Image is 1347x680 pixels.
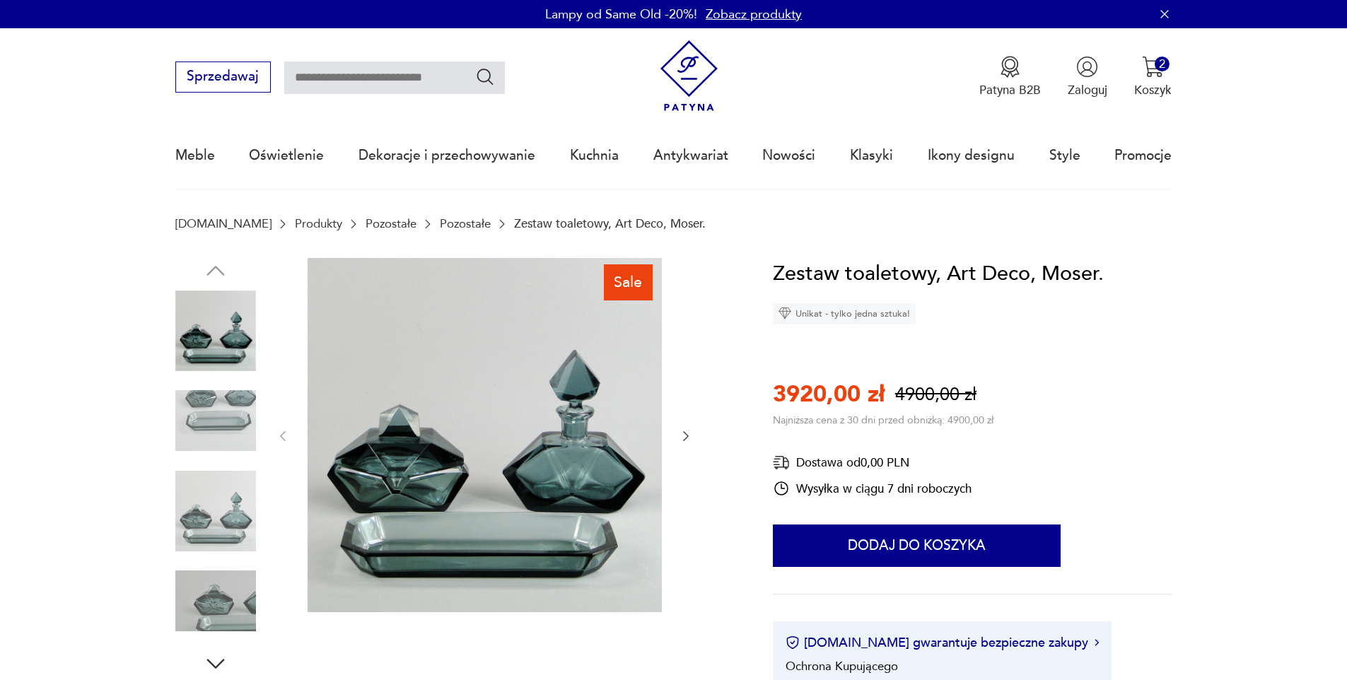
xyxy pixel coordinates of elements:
[545,6,697,23] p: Lampy od Same Old -20%!
[570,123,619,188] a: Kuchnia
[979,82,1041,98] p: Patyna B2B
[773,480,972,497] div: Wysyłka w ciągu 7 dni roboczych
[175,291,256,371] img: Zdjęcie produktu Zestaw toaletowy, Art Deco, Moser.
[773,378,885,409] p: 3920,00 zł
[1068,82,1107,98] p: Zaloguj
[366,217,416,230] a: Pozostałe
[706,6,802,23] a: Zobacz produkty
[762,123,815,188] a: Nowości
[999,56,1021,78] img: Ikona medalu
[514,217,706,230] p: Zestaw toaletowy, Art Deco, Moser.
[979,56,1041,98] button: Patyna B2B
[653,123,728,188] a: Antykwariat
[604,264,653,300] div: Sale
[1142,56,1164,78] img: Ikona koszyka
[175,561,256,641] img: Zdjęcie produktu Zestaw toaletowy, Art Deco, Moser.
[175,72,271,83] a: Sprzedawaj
[786,635,800,650] img: Ikona certyfikatu
[773,454,972,471] div: Dostawa od 0,00 PLN
[773,303,916,324] div: Unikat - tylko jedna sztuka!
[779,307,791,320] img: Ikona diamentu
[653,40,725,112] img: Patyna - sklep z meblami i dekoracjami vintage
[475,66,496,87] button: Szukaj
[773,258,1104,291] h1: Zestaw toaletowy, Art Deco, Moser.
[928,123,1015,188] a: Ikony designu
[979,56,1041,98] a: Ikona medaluPatyna B2B
[1049,123,1080,188] a: Style
[175,471,256,551] img: Zdjęcie produktu Zestaw toaletowy, Art Deco, Moser.
[1068,56,1107,98] button: Zaloguj
[1076,56,1098,78] img: Ikonka użytkownika
[786,658,898,674] li: Ochrona Kupującego
[773,524,1061,566] button: Dodaj do koszyka
[786,634,1099,652] button: [DOMAIN_NAME] gwarantuje bezpieczne zakupy
[773,413,993,426] p: Najniższa cena z 30 dni przed obniżką: 4900,00 zł
[1155,57,1170,71] div: 2
[175,217,272,230] a: [DOMAIN_NAME]
[175,380,256,461] img: Zdjęcie produktu Zestaw toaletowy, Art Deco, Moser.
[1114,123,1172,188] a: Promocje
[175,123,215,188] a: Meble
[440,217,491,230] a: Pozostałe
[850,123,893,188] a: Klasyki
[249,123,324,188] a: Oświetlenie
[308,258,662,612] img: Zdjęcie produktu Zestaw toaletowy, Art Deco, Moser.
[175,61,271,93] button: Sprzedawaj
[295,217,342,230] a: Produkty
[1134,82,1172,98] p: Koszyk
[1134,56,1172,98] button: 2Koszyk
[1095,639,1099,646] img: Ikona strzałki w prawo
[895,382,976,406] p: 4900,00 zł
[358,123,535,188] a: Dekoracje i przechowywanie
[773,454,790,471] img: Ikona dostawy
